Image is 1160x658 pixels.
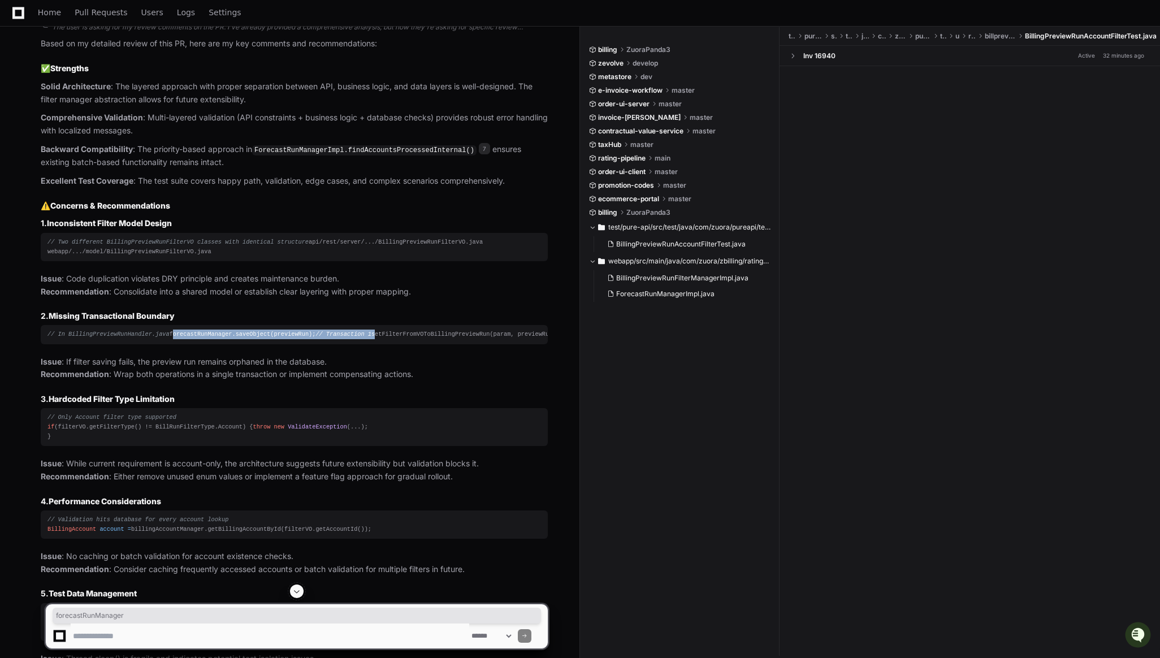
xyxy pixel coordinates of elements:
span: invoice-[PERSON_NAME] [598,113,681,122]
img: PlayerZero [11,11,34,34]
span: master [668,194,691,204]
p: : No caching or batch validation for account existence checks. : Consider caching frequently acce... [41,550,548,576]
h2: ⚠️ [41,200,548,211]
span: pureapi [915,32,930,41]
span: throw [253,423,270,430]
button: webapp/src/main/java/com/zuora/zbilling/rating/business/impl [589,252,771,270]
span: Pylon [112,119,137,127]
p: : While current requirement is account-only, the architecture suggests future extensibility but v... [41,457,548,483]
div: We're offline, but we'll be back soon! [38,96,164,105]
button: BillingPreviewRunFilterManagerImpl.java [603,270,764,286]
span: // Only Account filter type supported [47,414,176,421]
strong: Strengths [50,63,89,73]
span: // Transaction 1 [315,331,371,337]
span: src [831,32,837,41]
span: order-ui-server [598,99,650,109]
span: BillingPreviewRunFilterManagerImpl.java [616,274,748,283]
button: test/pure-api/src/test/java/com/zuora/pureapi/test/uri/rest/billpreviewrun [589,218,771,236]
span: zevolve [598,59,624,68]
span: Users [141,9,163,16]
span: dev [640,72,652,81]
span: develop [633,59,658,68]
span: new [274,423,284,430]
p: : The layered approach with proper separation between API, business logic, and data layers is wel... [41,80,548,106]
span: ecommerce-portal [598,194,659,204]
span: master [659,99,682,109]
span: test [846,32,852,41]
p: Based on my detailed review of this PR, here are my key comments and recommendations: [41,37,548,50]
span: java [862,32,869,41]
span: Active [1075,50,1098,61]
strong: Solid Architecture [41,81,111,91]
strong: Issue [41,274,62,283]
iframe: Open customer support [1124,621,1154,651]
span: BillingPreviewRunAccountFilterTest.java [1025,32,1157,41]
div: Welcome [11,45,206,63]
span: // In BillingPreviewRunHandler.java [47,331,170,337]
button: ForecastRunManagerImpl.java [603,286,764,302]
span: test [789,32,795,41]
h3: 2. [41,310,548,322]
span: if [47,423,54,430]
strong: Issue [41,551,62,561]
p: : The test suite covers happy path, validation, edge cases, and complex scenarios comprehensively. [41,175,548,188]
span: ValidateException [288,423,347,430]
span: promotion-codes [598,181,654,190]
span: webapp/src/main/java/com/zuora/zbilling/rating/business/impl [608,257,771,266]
span: rating-pipeline [598,154,646,163]
svg: Directory [598,220,605,234]
span: ZuoraPanda3 [626,208,670,217]
strong: Missing Transactional Boundary [49,311,175,321]
div: billingAccountManager.getBillingAccountById(filterVO.getAccountId()); [47,515,541,534]
p: : Code duplication violates DRY principle and creates maintenance burden. : Consolidate into a sh... [41,272,548,298]
span: e-invoice-workflow [598,86,663,95]
span: = [128,526,131,533]
span: Settings [209,9,241,16]
strong: Recommendation [41,369,109,379]
span: pure-api [804,32,823,41]
span: master [692,127,716,136]
span: Home [38,9,61,16]
span: // Two different BillingPreviewRunFilterVO classes with identical structure [47,239,309,245]
span: contractual-value-service [598,127,683,136]
strong: Recommendation [41,564,109,574]
span: // Validation hits database for every account lookup [47,516,228,523]
h3: 4. [41,496,548,507]
strong: Excellent Test Coverage [41,176,133,185]
div: api/rest/server/.../BillingPreviewRunFilterVO.java webapp/.../model/BillingPreviewRunFilterVO.java [47,237,541,257]
span: taxHub [598,140,621,149]
h3: 1. [41,218,548,229]
svg: Directory [598,254,605,268]
span: com [878,32,886,41]
span: BillingPreviewRunAccountFilterTest.java [616,240,746,249]
span: billing [598,45,617,54]
strong: Concerns & Recommendations [50,201,170,210]
p: : The priority-based approach in ensures existing batch-based functionality remains intact. [41,143,548,169]
strong: Hardcoded Filter Type Limitation [49,394,175,404]
div: 32 minutes ago [1103,51,1144,60]
strong: Recommendation [41,471,109,481]
h2: ✅ [41,63,548,74]
span: billing [598,208,617,217]
span: forecastRunManager [56,611,538,620]
span: master [672,86,695,95]
span: master [690,113,713,122]
strong: Inconsistent Filter Model Design [47,218,172,228]
span: ForecastRunManagerImpl.java [616,289,715,298]
span: order-ui-client [598,167,646,176]
strong: Performance Considerations [49,496,161,506]
span: 7 [479,143,490,154]
button: Start new chat [192,88,206,101]
span: metastore [598,72,631,81]
a: Powered byPylon [80,118,137,127]
span: main [655,154,670,163]
span: BillingAccount [47,526,96,533]
div: Inv 16940 [803,51,836,60]
span: master [655,167,678,176]
div: The user is asking for my review comments on the PR. I've already provided a comprehensive analys... [52,23,548,32]
div: (filterVO.getFilterType() != BillRunFilterType.Account) { (...); } [47,413,541,441]
p: : Multi-layered validation (API constraints + business logic + database checks) provides robust e... [41,111,548,137]
div: forecastRunManager.saveObject(previewRun); setFilterFromVOToBillingPreviewRun(param, previewRun); [47,330,541,339]
code: ForecastRunManagerImpl.findAccountsProcessedInternal() [252,145,477,155]
button: BillingPreviewRunAccountFilterTest.java [603,236,764,252]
